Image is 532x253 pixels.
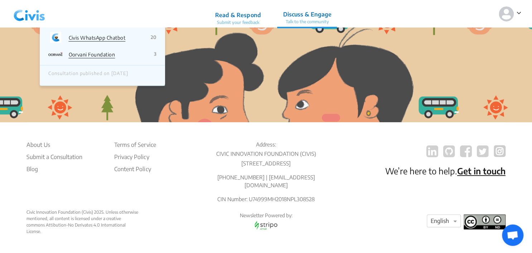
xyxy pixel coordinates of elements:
[26,165,82,173] a: Blog
[502,224,523,246] div: Open chat
[26,209,139,235] div: Civic Innovation Foundation (Civis) 2025. Unless otherwise mentioned, all content is licensed und...
[464,214,506,229] img: footer logo
[68,51,115,58] a: Oorvani Foundation
[201,173,330,189] p: [PHONE_NUMBER] | [EMAIL_ADDRESS][DOMAIN_NAME]
[457,165,506,176] a: Get in touch
[48,49,63,60] img: Partner Logo
[48,71,128,80] div: Consultation published on [DATE]
[201,140,330,149] p: Address:
[283,19,331,25] p: Talk to the community
[26,140,82,149] li: About Us
[215,11,261,19] p: Read & Respond
[114,165,156,173] li: Content Policy
[215,19,261,26] p: Submit your feedback
[283,10,331,19] p: Discuss & Engage
[385,164,506,177] p: We’re here to help.
[26,153,82,161] li: Submit a Consultation
[68,35,125,41] a: Civis WhatsApp Chatbot
[201,212,330,219] p: Newsletter Powered by:
[201,195,330,203] p: CIN Number: U74999MH2018NPL308528
[11,3,48,25] img: navlogo.png
[201,159,330,168] p: [STREET_ADDRESS]
[114,153,156,161] li: Privacy Policy
[251,219,281,232] img: stripo email logo
[48,32,63,43] img: Partner Logo
[151,34,157,40] p: 20
[114,140,156,149] li: Terms of Service
[154,51,156,57] p: 3
[201,150,330,158] p: CIVIC INNOVATION FOUNDATION (CIVIS)
[499,6,514,21] img: person-default.svg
